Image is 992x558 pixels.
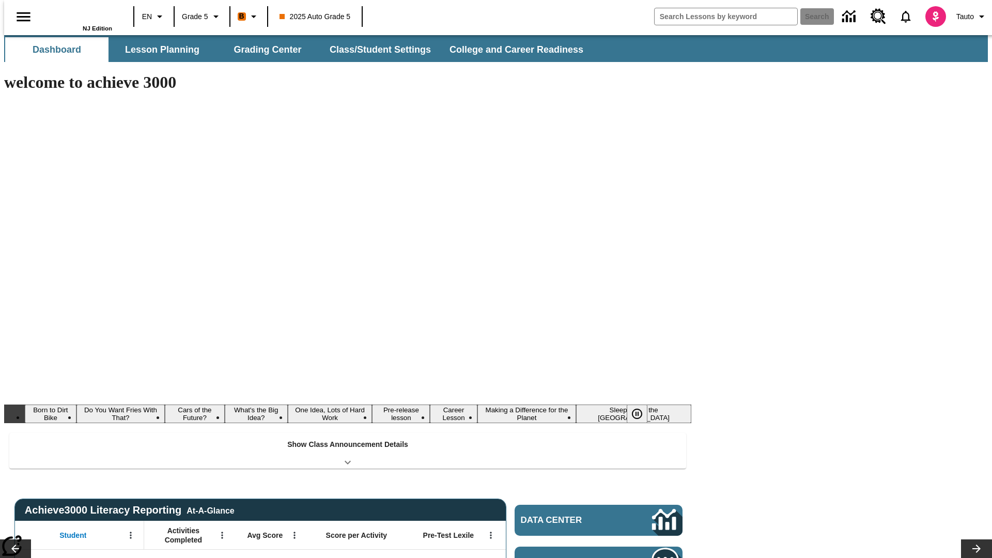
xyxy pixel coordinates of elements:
span: Tauto [956,11,974,22]
span: Score per Activity [326,531,388,540]
div: Home [45,4,112,32]
div: At-A-Glance [187,504,234,516]
a: Home [45,5,112,25]
span: EN [142,11,152,22]
p: Show Class Announcement Details [287,439,408,450]
button: College and Career Readiness [441,37,592,62]
button: Class/Student Settings [321,37,439,62]
button: Select a new avatar [919,3,952,30]
a: Data Center [836,3,864,31]
button: Boost Class color is orange. Change class color [234,7,264,26]
button: Pause [627,405,647,423]
span: NJ Edition [83,25,112,32]
button: Lesson carousel, Next [961,539,992,558]
button: Slide 1 Born to Dirt Bike [25,405,76,423]
button: Slide 8 Making a Difference for the Planet [477,405,577,423]
button: Slide 7 Career Lesson [430,405,477,423]
img: avatar image [925,6,946,27]
input: search field [655,8,797,25]
a: Data Center [515,505,683,536]
button: Open Menu [214,528,230,543]
span: Avg Score [247,531,283,540]
span: 2025 Auto Grade 5 [280,11,351,22]
span: Activities Completed [149,526,218,545]
div: Pause [627,405,658,423]
span: Student [59,531,86,540]
button: Grading Center [216,37,319,62]
button: Open Menu [123,528,138,543]
button: Slide 4 What's the Big Idea? [225,405,288,423]
a: Notifications [892,3,919,30]
button: Slide 3 Cars of the Future? [165,405,224,423]
button: Profile/Settings [952,7,992,26]
button: Slide 6 Pre-release lesson [372,405,430,423]
button: Language: EN, Select a language [137,7,171,26]
a: Resource Center, Will open in new tab [864,3,892,30]
span: Grade 5 [182,11,208,22]
div: SubNavbar [4,35,988,62]
button: Open side menu [8,2,39,32]
button: Open Menu [483,528,499,543]
button: Open Menu [287,528,302,543]
button: Slide 2 Do You Want Fries With That? [76,405,165,423]
button: Grade: Grade 5, Select a grade [178,7,226,26]
span: Achieve3000 Literacy Reporting [25,504,235,516]
div: Show Class Announcement Details [9,433,686,469]
span: Data Center [521,515,617,525]
h1: welcome to achieve 3000 [4,73,691,92]
span: B [239,10,244,23]
button: Dashboard [5,37,109,62]
button: Lesson Planning [111,37,214,62]
div: SubNavbar [4,37,593,62]
button: Slide 9 Sleepless in the Animal Kingdom [576,405,691,423]
button: Slide 5 One Idea, Lots of Hard Work [288,405,373,423]
span: Pre-Test Lexile [423,531,474,540]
